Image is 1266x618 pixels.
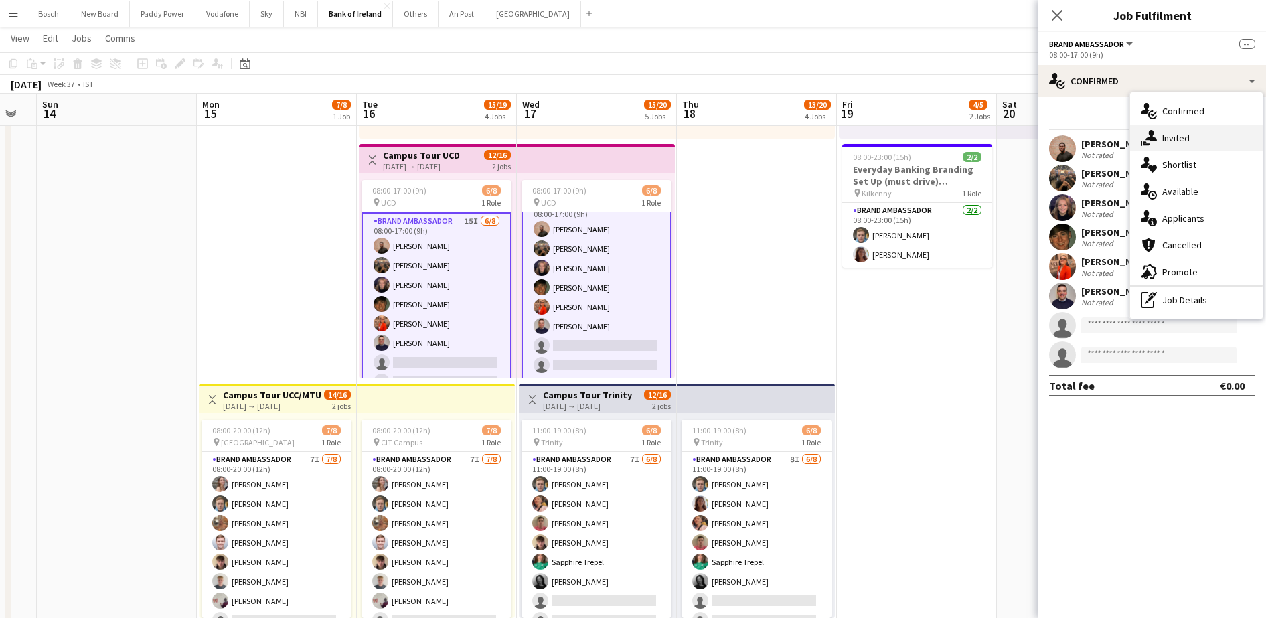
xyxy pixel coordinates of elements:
div: Available [1130,178,1263,205]
div: Confirmed [1038,65,1266,97]
div: [PERSON_NAME] [1081,167,1152,179]
span: 6/8 [642,185,661,196]
div: [PERSON_NAME] [1081,226,1152,238]
span: Fri [842,98,853,110]
span: Trinity [541,437,563,447]
span: 15 [200,106,220,121]
div: Job Details [1130,287,1263,313]
span: [GEOGRAPHIC_DATA] [221,437,295,447]
app-card-role: Brand Ambassador15I6/808:00-17:00 (9h)[PERSON_NAME][PERSON_NAME][PERSON_NAME][PERSON_NAME][PERSON... [522,196,671,380]
button: Others [393,1,439,27]
a: Edit [37,29,64,47]
div: 4 Jobs [485,111,510,121]
span: Kilkenny [862,188,892,198]
div: Confirmed [1130,98,1263,125]
button: NBI [284,1,318,27]
div: [PERSON_NAME] [1081,197,1152,209]
span: 4/5 [969,100,987,110]
app-job-card: 08:00-17:00 (9h)6/8 UCD1 RoleBrand Ambassador15I6/808:00-17:00 (9h)[PERSON_NAME][PERSON_NAME][PER... [522,180,671,378]
span: 14/16 [324,390,351,400]
div: [DATE] → [DATE] [543,401,632,411]
span: 6/8 [642,425,661,435]
div: Promote [1130,258,1263,285]
span: 15/20 [644,100,671,110]
span: 08:00-23:00 (15h) [853,152,911,162]
span: 1 Role [801,437,821,447]
span: 1 Role [641,198,661,208]
button: Paddy Power [130,1,195,27]
div: [DATE] → [DATE] [383,161,460,171]
div: 2 jobs [652,400,671,411]
span: 11:00-19:00 (8h) [692,425,746,435]
div: [PERSON_NAME] [1081,285,1152,297]
div: Not rated [1081,268,1116,278]
span: 08:00-20:00 (12h) [372,425,430,435]
span: 08:00-17:00 (9h) [372,185,426,196]
span: Sat [1002,98,1017,110]
span: 1 Role [641,437,661,447]
div: [DATE] → [DATE] [223,401,321,411]
span: CIT Campus [381,437,422,447]
div: 11:00-19:00 (8h)6/8 Trinity1 RoleBrand Ambassador7I6/811:00-19:00 (8h)[PERSON_NAME][PERSON_NAME][... [522,420,671,618]
app-card-role: Brand Ambassador2/208:00-23:00 (15h)[PERSON_NAME][PERSON_NAME] [842,203,992,268]
span: 7/8 [332,100,351,110]
span: 18 [680,106,699,121]
span: View [11,32,29,44]
app-job-card: 08:00-20:00 (12h)7/8 CIT Campus1 RoleBrand Ambassador7I7/808:00-20:00 (12h)[PERSON_NAME][PERSON_N... [362,420,511,618]
span: 1 Role [481,198,501,208]
span: 2/2 [963,152,981,162]
span: 6/8 [802,425,821,435]
app-job-card: 08:00-23:00 (15h)2/2Everyday Banking Branding Set Up (must drive) Overnight Kilkenny1 RoleBrand A... [842,144,992,268]
span: 19 [840,106,853,121]
button: Sky [250,1,284,27]
a: Comms [100,29,141,47]
div: Not rated [1081,150,1116,160]
h3: Everyday Banking Branding Set Up (must drive) Overnight [842,163,992,187]
div: [DATE] [11,78,42,91]
span: Edit [43,32,58,44]
div: Not rated [1081,209,1116,219]
button: Brand Ambassador [1049,39,1135,49]
span: 11:00-19:00 (8h) [532,425,586,435]
h3: Job Fulfilment [1038,7,1266,24]
div: 5 Jobs [645,111,670,121]
a: View [5,29,35,47]
app-job-card: 08:00-17:00 (9h)6/8 UCD1 RoleBrand Ambassador15I6/808:00-17:00 (9h)[PERSON_NAME][PERSON_NAME][PER... [362,180,511,378]
div: 2 Jobs [969,111,990,121]
h3: Campus Tour Trinity [543,389,632,401]
div: Invited [1130,125,1263,151]
span: UCD [541,198,556,208]
div: 11:00-19:00 (8h)6/8 Trinity1 RoleBrand Ambassador8I6/811:00-19:00 (8h)[PERSON_NAME][PERSON_NAME][... [682,420,832,618]
span: 7/8 [482,425,501,435]
span: 15/19 [484,100,511,110]
div: 2 jobs [332,400,351,411]
span: Brand Ambassador [1049,39,1124,49]
button: Bosch [27,1,70,27]
div: 08:00-17:00 (9h) [1049,50,1255,60]
span: -- [1239,39,1255,49]
div: Applicants [1130,205,1263,232]
div: €0.00 [1220,379,1245,392]
div: Total fee [1049,379,1095,392]
button: Bank of Ireland [318,1,393,27]
div: 4 Jobs [805,111,830,121]
div: Shortlist [1130,151,1263,178]
span: Trinity [701,437,723,447]
span: 1 Role [962,188,981,198]
span: Tue [362,98,378,110]
span: 13/20 [804,100,831,110]
app-job-card: 08:00-20:00 (12h)7/8 [GEOGRAPHIC_DATA]1 RoleBrand Ambassador7I7/808:00-20:00 (12h)[PERSON_NAME][P... [202,420,351,618]
button: New Board [70,1,130,27]
button: An Post [439,1,485,27]
span: Mon [202,98,220,110]
h3: Campus Tour UCD [383,149,460,161]
span: Jobs [72,32,92,44]
a: Jobs [66,29,97,47]
div: [PERSON_NAME] [1081,256,1152,268]
span: 17 [520,106,540,121]
span: 6/8 [482,185,501,196]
